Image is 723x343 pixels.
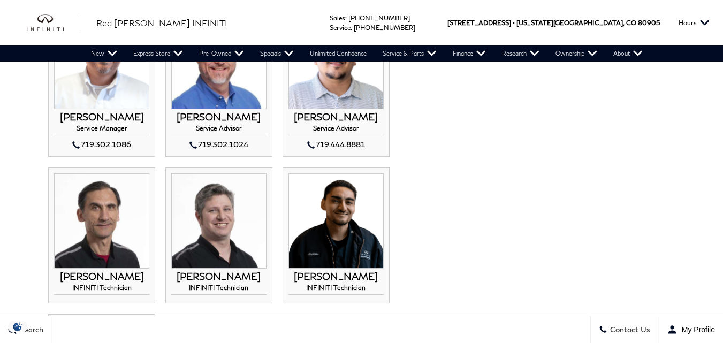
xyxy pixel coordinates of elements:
[96,18,227,28] span: Red [PERSON_NAME] INFINITI
[288,112,384,123] h3: [PERSON_NAME]
[348,14,410,22] a: [PHONE_NUMBER]
[27,14,80,32] img: INFINITI
[288,138,384,151] div: 719.444.8881
[191,45,252,62] a: Pre-Owned
[330,24,351,32] span: Service
[607,325,650,334] span: Contact Us
[83,45,651,62] nav: Main Navigation
[345,14,347,22] span: :
[288,284,384,294] h4: INFINITI Technician
[351,24,352,32] span: :
[27,14,80,32] a: infiniti
[171,284,267,294] h4: INFINITI Technician
[54,284,149,294] h4: INFINITI Technician
[678,325,715,334] span: My Profile
[375,45,445,62] a: Service & Parts
[54,271,149,282] h3: [PERSON_NAME]
[5,321,30,332] section: Click to Open Cookie Consent Modal
[171,125,267,135] h4: Service Advisor
[171,112,267,123] h3: [PERSON_NAME]
[447,19,660,27] a: [STREET_ADDRESS] • [US_STATE][GEOGRAPHIC_DATA], CO 80905
[659,316,723,343] button: Open user profile menu
[5,321,30,332] img: Opt-Out Icon
[171,173,267,269] img: Brett Ruppert
[54,173,149,269] img: Nicolae Mitrica
[171,271,267,282] h3: [PERSON_NAME]
[445,45,494,62] a: Finance
[252,45,302,62] a: Specials
[288,125,384,135] h4: Service Advisor
[17,325,43,334] span: Search
[83,45,125,62] a: New
[605,45,651,62] a: About
[330,14,345,22] span: Sales
[96,17,227,29] a: Red [PERSON_NAME] INFINITI
[547,45,605,62] a: Ownership
[54,138,149,151] div: 719.302.1086
[125,45,191,62] a: Express Store
[288,173,384,269] img: Andrew Tafoya
[54,125,149,135] h4: Service Manager
[288,271,384,282] h3: [PERSON_NAME]
[54,112,149,123] h3: [PERSON_NAME]
[354,24,415,32] a: [PHONE_NUMBER]
[171,138,267,151] div: 719.302.1024
[494,45,547,62] a: Research
[302,45,375,62] a: Unlimited Confidence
